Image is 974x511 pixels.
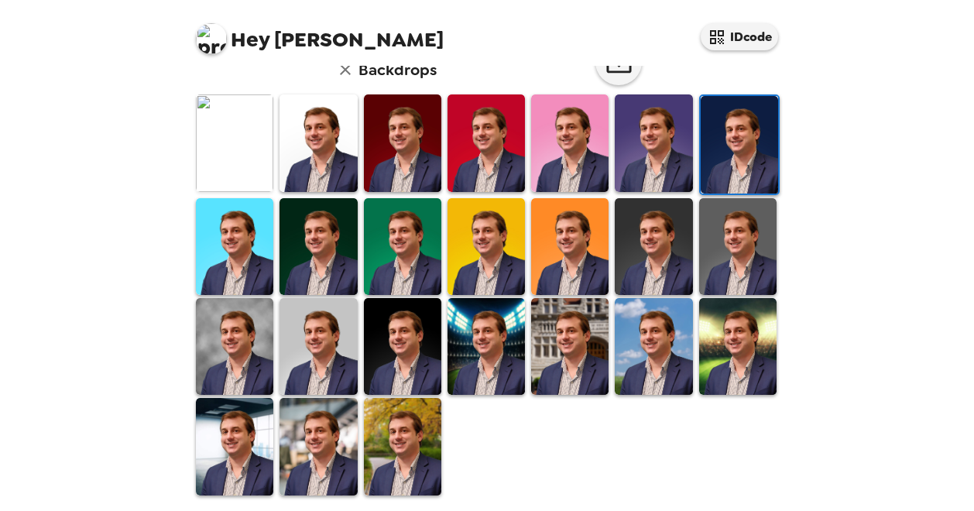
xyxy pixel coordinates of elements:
button: IDcode [701,23,778,50]
img: profile pic [196,23,227,54]
span: [PERSON_NAME] [196,15,444,50]
h6: Backdrops [358,57,437,82]
span: Hey [231,26,269,53]
img: Original [196,94,273,191]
